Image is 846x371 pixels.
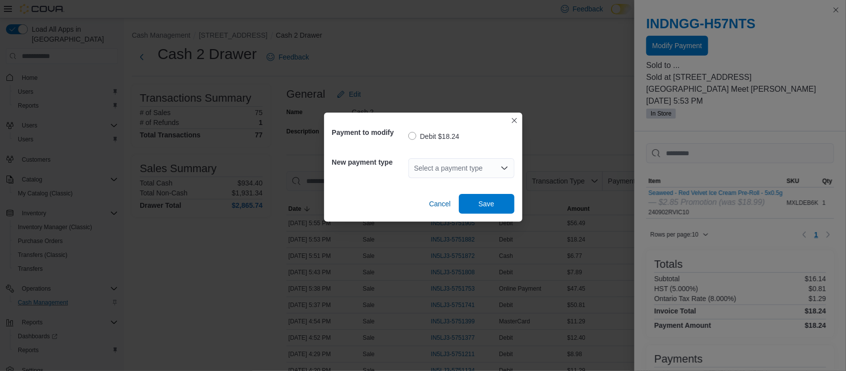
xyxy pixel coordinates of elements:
[479,199,495,209] span: Save
[508,115,520,126] button: Closes this modal window
[429,199,451,209] span: Cancel
[332,152,406,172] h5: New payment type
[459,194,514,214] button: Save
[408,130,459,142] label: Debit $18.24
[425,194,455,214] button: Cancel
[501,164,508,172] button: Open list of options
[414,162,415,174] input: Accessible screen reader label
[332,123,406,142] h5: Payment to modify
